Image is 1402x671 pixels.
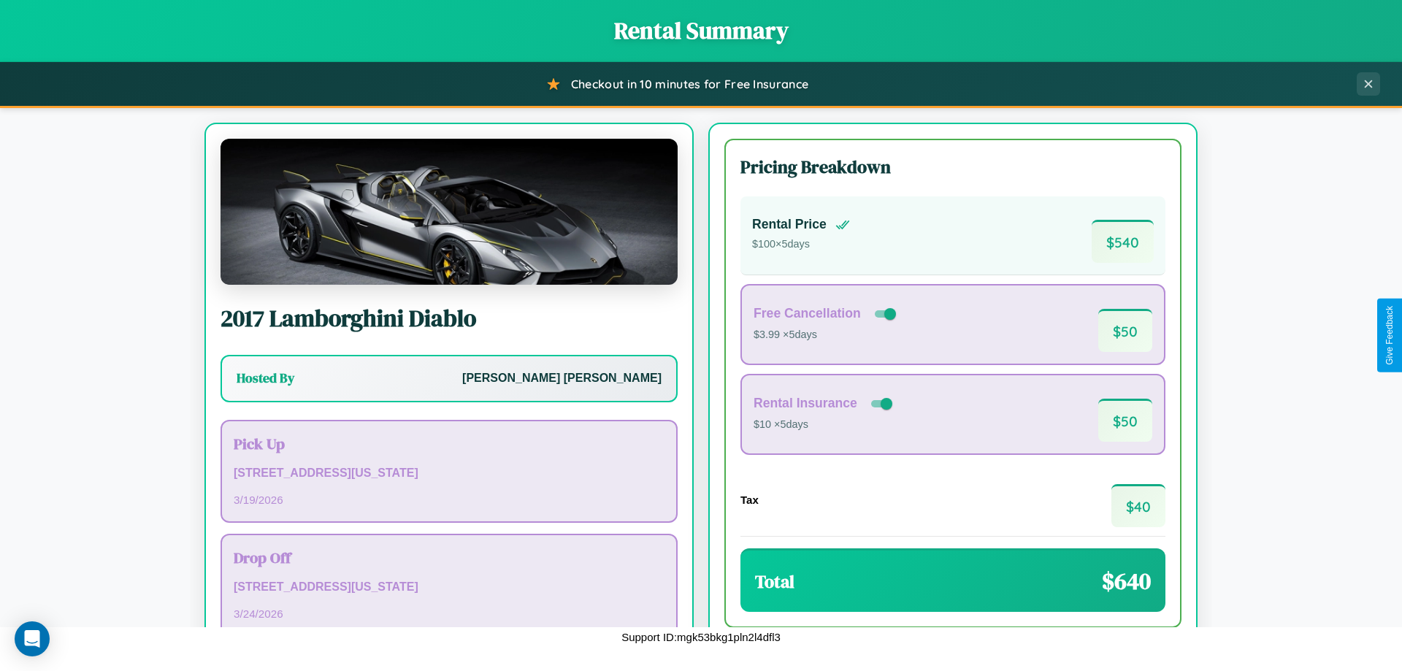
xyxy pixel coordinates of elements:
img: Lamborghini Diablo [221,139,678,285]
p: 3 / 24 / 2026 [234,604,664,624]
span: $ 50 [1098,399,1152,442]
p: [PERSON_NAME] [PERSON_NAME] [462,368,662,389]
h2: 2017 Lamborghini Diablo [221,302,678,334]
span: $ 640 [1102,565,1151,597]
h3: Hosted By [237,369,294,387]
p: Support ID: mgk53bkg1pln2l4dfl3 [621,627,781,647]
h3: Total [755,570,794,594]
span: $ 40 [1111,484,1165,527]
p: $10 × 5 days [754,415,895,434]
span: $ 540 [1092,220,1154,263]
p: $3.99 × 5 days [754,326,899,345]
h1: Rental Summary [15,15,1387,47]
p: [STREET_ADDRESS][US_STATE] [234,463,664,484]
span: Checkout in 10 minutes for Free Insurance [571,77,808,91]
div: Give Feedback [1384,306,1395,365]
p: [STREET_ADDRESS][US_STATE] [234,577,664,598]
h4: Free Cancellation [754,306,861,321]
h4: Tax [740,494,759,506]
span: $ 50 [1098,309,1152,352]
h4: Rental Insurance [754,396,857,411]
div: Open Intercom Messenger [15,621,50,656]
h4: Rental Price [752,217,827,232]
h3: Pick Up [234,433,664,454]
p: $ 100 × 5 days [752,235,850,254]
p: 3 / 19 / 2026 [234,490,664,510]
h3: Pricing Breakdown [740,155,1165,179]
h3: Drop Off [234,547,664,568]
